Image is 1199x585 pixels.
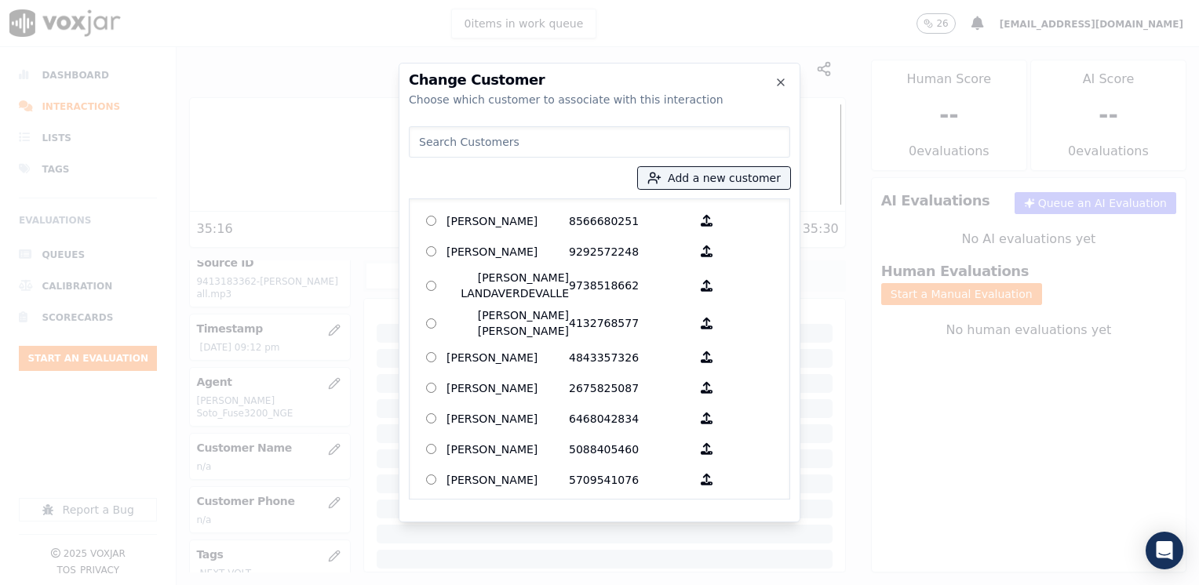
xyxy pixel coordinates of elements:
p: 4132768577 [569,307,691,339]
p: [PERSON_NAME] [PERSON_NAME] [446,307,569,339]
button: [PERSON_NAME] 9292572248 [691,239,722,263]
p: 2163348023 [569,498,691,522]
input: [PERSON_NAME] LANDAVERDEVALLE 9738518662 [426,281,436,291]
button: [PERSON_NAME] 8566680251 [691,209,722,233]
p: 2675825087 [569,376,691,400]
p: [PERSON_NAME] [446,467,569,492]
div: Open Intercom Messenger [1146,532,1183,569]
p: [PERSON_NAME] [446,437,569,461]
p: [PERSON_NAME] [446,209,569,233]
button: [PERSON_NAME] LANDAVERDEVALLE 9738518662 [691,270,722,301]
input: [PERSON_NAME] 9292572248 [426,246,436,256]
p: [PERSON_NAME] [446,376,569,400]
input: [PERSON_NAME] 5709541076 [426,474,436,485]
input: [PERSON_NAME] 6468042834 [426,413,436,423]
input: [PERSON_NAME] 2675825087 [426,383,436,393]
input: [PERSON_NAME] 4843357326 [426,352,436,362]
button: [PERSON_NAME] [PERSON_NAME] 4132768577 [691,307,722,339]
p: 9292572248 [569,239,691,263]
p: [PERSON_NAME] [446,239,569,263]
p: [PERSON_NAME] LANDAVERDEVALLE [446,270,569,301]
h2: Change Customer [409,73,790,87]
p: 6468042834 [569,406,691,431]
button: [PERSON_NAME] 5709541076 [691,467,722,492]
p: 4843357326 [569,345,691,369]
p: [PERSON_NAME] [446,406,569,431]
p: 9738518662 [569,270,691,301]
button: [PERSON_NAME] 4843357326 [691,345,722,369]
button: [PERSON_NAME] 2163348023 [691,498,722,522]
button: [PERSON_NAME] 6468042834 [691,406,722,431]
input: Search Customers [409,126,790,158]
p: 5709541076 [569,467,691,492]
p: [PERSON_NAME] [446,345,569,369]
div: Choose which customer to associate with this interaction [409,92,790,107]
p: 5088405460 [569,437,691,461]
input: [PERSON_NAME] 8566680251 [426,216,436,226]
input: [PERSON_NAME] [PERSON_NAME] 4132768577 [426,318,436,329]
p: 8566680251 [569,209,691,233]
p: [PERSON_NAME] [446,498,569,522]
input: [PERSON_NAME] 5088405460 [426,444,436,454]
button: [PERSON_NAME] 5088405460 [691,437,722,461]
button: [PERSON_NAME] 2675825087 [691,376,722,400]
button: Add a new customer [638,167,790,189]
